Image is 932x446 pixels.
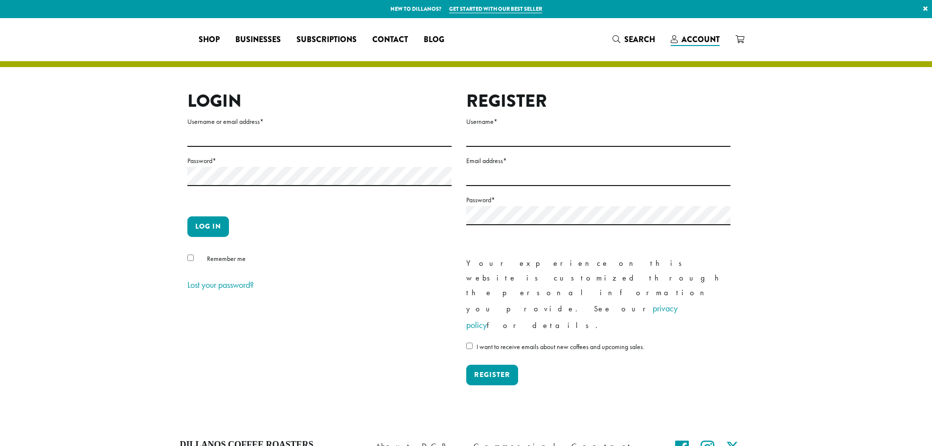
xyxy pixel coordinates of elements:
[624,34,655,45] span: Search
[207,254,246,263] span: Remember me
[477,342,644,351] span: I want to receive emails about new coffees and upcoming sales.
[199,34,220,46] span: Shop
[191,32,227,47] a: Shop
[605,31,663,47] a: Search
[187,155,452,167] label: Password
[466,155,730,167] label: Email address
[187,216,229,237] button: Log in
[466,365,518,385] button: Register
[449,5,542,13] a: Get started with our best seller
[466,303,678,330] a: privacy policy
[187,91,452,112] h2: Login
[187,116,452,128] label: Username or email address
[682,34,720,45] span: Account
[372,34,408,46] span: Contact
[187,279,254,290] a: Lost your password?
[466,256,730,333] p: Your experience on this website is customized through the personal information you provide. See o...
[235,34,281,46] span: Businesses
[466,91,730,112] h2: Register
[424,34,444,46] span: Blog
[466,194,730,206] label: Password
[296,34,357,46] span: Subscriptions
[466,116,730,128] label: Username
[466,343,473,349] input: I want to receive emails about new coffees and upcoming sales.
